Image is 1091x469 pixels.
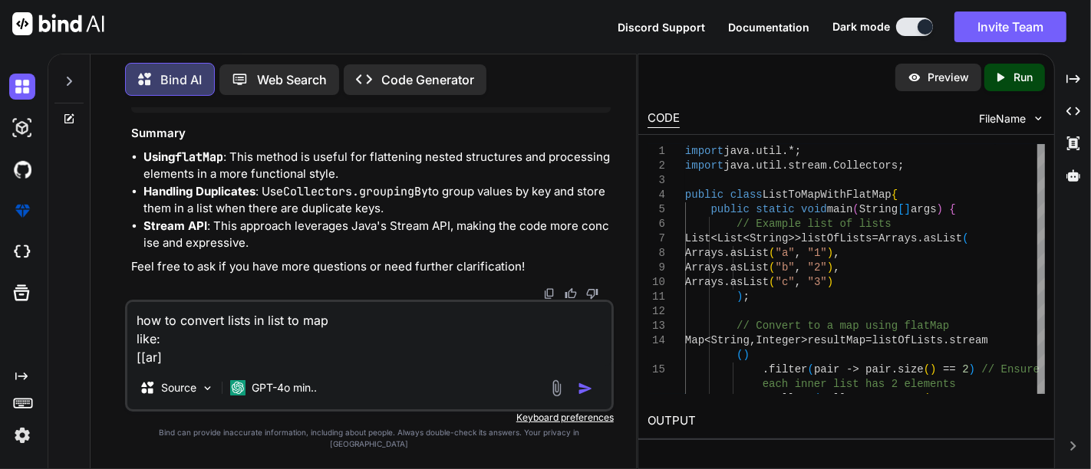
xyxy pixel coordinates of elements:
span: // Ensure [982,363,1040,376]
span: List [685,232,711,244]
span: { [892,189,898,201]
p: Source [161,380,196,395]
span: asList [730,276,769,288]
img: attachment [548,379,565,397]
span: ( [808,363,814,376]
button: Documentation [728,19,809,35]
span: >> [789,232,802,244]
strong: Stream API [143,218,207,233]
p: Web Search [257,71,327,89]
div: 5 [648,202,665,217]
span: ( [770,261,776,274]
span: ) [969,363,975,376]
span: Collectors [834,159,898,172]
span: util [756,145,783,157]
div: 10 [648,275,665,290]
span: asList [924,232,962,244]
span: , [795,261,801,274]
span: , [834,247,840,259]
span: , [795,247,801,259]
img: dislike [586,287,598,300]
span: ( [770,247,776,259]
img: darkChat [9,74,35,100]
span: import [685,145,723,157]
button: Discord Support [618,19,705,35]
span: ) [937,203,943,215]
span: listOfLists [872,334,943,346]
span: ; [743,290,750,303]
li: : This method is useful for flattening nested structures and processing elements in a more functi... [143,149,611,183]
span: FileName [979,111,1026,126]
span: Documentation [728,21,809,34]
span: . [943,334,949,346]
div: 13 [648,319,665,333]
span: Arrays [878,232,917,244]
img: Bind AI [12,12,104,35]
span: ( [737,349,743,361]
span: , [795,276,801,288]
span: // Convert to a map using flatMap [737,320,950,332]
span: listOfLists [802,232,872,244]
div: CODE [648,110,680,128]
span: . [918,232,924,244]
div: 15 [648,362,665,377]
span: Integer [756,334,802,346]
span: Arrays [685,276,723,288]
li: : This approach leverages Java's Stream API, making the code more concise and expressive. [143,218,611,252]
div: 1 [648,144,665,159]
span: java [724,159,750,172]
span: Discord Support [618,21,705,34]
span: void [802,203,828,215]
span: "b" [776,261,795,274]
span: ) [737,290,743,303]
span: < [711,232,717,244]
span: 2 [963,363,969,376]
span: Arrays [685,247,723,259]
span: "3" [808,276,827,288]
div: 3 [648,173,665,188]
p: Feel free to ask if you have more questions or need further clarification! [131,258,611,276]
p: Bind can provide inaccurate information, including about people. Always double-check its answers.... [125,427,614,450]
p: Bind AI [160,71,202,89]
span: "2" [808,261,827,274]
span: ( [963,232,969,244]
span: import [685,159,723,172]
span: . [724,276,730,288]
img: GPT-4o mini [230,380,246,395]
h2: OUTPUT [638,403,1054,439]
span: // Example list of lists [737,218,892,230]
div: 7 [648,231,665,246]
span: . [885,392,892,405]
span: < [743,232,750,244]
code: Collectors.groupingBy [283,184,428,199]
span: "c" [776,276,795,288]
img: copy [543,287,555,300]
span: class [730,189,763,201]
div: 2 [648,159,665,173]
span: . [750,159,756,172]
span: filter [770,363,808,376]
span: [ [898,203,905,215]
span: stream [950,334,988,346]
span: static [756,203,795,215]
span: each inner list has 2 elements [763,378,956,390]
span: String [750,232,788,244]
span: . [892,363,898,376]
span: asList [730,261,769,274]
span: . [763,392,769,405]
span: . [827,159,833,172]
span: ( [924,363,930,376]
span: toMap [892,392,924,405]
span: java [724,145,750,157]
span: . [724,247,730,259]
span: Dark mode [832,19,890,34]
span: "a" [776,247,795,259]
span: List [717,232,743,244]
span: size [898,363,925,376]
span: ] [905,203,911,215]
div: 4 [648,188,665,202]
img: darkAi-studio [9,115,35,141]
span: Arrays [685,261,723,274]
img: Pick Models [201,382,214,395]
img: githubDark [9,156,35,182]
